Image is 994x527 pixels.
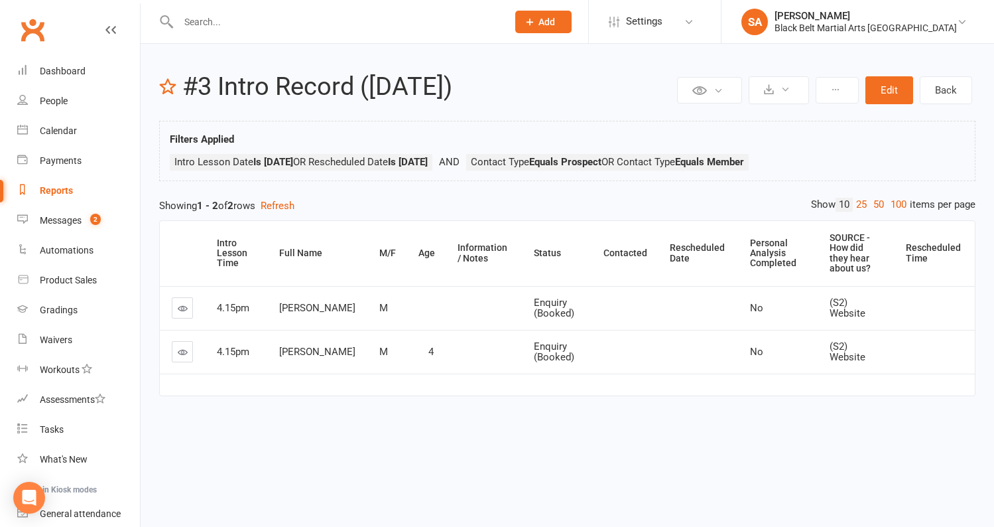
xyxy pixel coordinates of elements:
div: Status [534,248,580,258]
a: 50 [870,198,887,212]
div: Product Sales [40,275,97,285]
span: Add [538,17,555,27]
span: No [750,302,763,314]
div: Waivers [40,335,72,345]
div: Full Name [279,248,357,258]
a: Workouts [17,355,140,385]
span: 4.15pm [217,302,249,314]
div: Dashboard [40,66,86,76]
span: (S2) Website [830,340,865,364]
span: Enquiry (Booked) [534,340,574,364]
div: General attendance [40,508,121,519]
span: Contact Type [471,156,601,168]
span: OR Contact Type [601,156,744,168]
strong: Equals Member [675,156,744,168]
a: Tasks [17,415,140,445]
div: Tasks [40,424,64,435]
span: 4 [428,346,434,358]
span: 4.15pm [217,346,249,358]
a: Calendar [17,116,140,146]
div: Reports [40,185,73,196]
span: [PERSON_NAME] [279,346,355,358]
div: Show items per page [811,198,975,212]
a: Product Sales [17,265,140,295]
strong: Is [DATE] [253,156,293,168]
a: 10 [836,198,853,212]
div: Messages [40,215,82,226]
a: Gradings [17,295,140,325]
div: Calendar [40,125,77,136]
div: Contacted [603,248,647,258]
div: SOURCE - How did they hear about us? [830,233,883,274]
span: 2 [90,214,101,225]
h2: #3 Intro Record ([DATE]) [182,73,674,101]
div: Black Belt Martial Arts [GEOGRAPHIC_DATA] [775,22,957,34]
span: Settings [626,7,662,37]
div: Rescheduled Time [906,243,964,263]
span: No [750,346,763,358]
strong: 1 - 2 [197,200,218,212]
div: Payments [40,155,82,166]
div: Automations [40,245,93,256]
div: [PERSON_NAME] [775,10,957,22]
button: Refresh [261,198,294,214]
div: Intro Lesson Time [217,238,257,269]
div: Open Intercom Messenger [13,482,45,514]
button: Edit [865,76,913,104]
button: Add [515,11,572,33]
strong: Filters Applied [170,133,234,145]
a: People [17,86,140,116]
strong: Is [DATE] [388,156,428,168]
a: Dashboard [17,56,140,86]
a: Clubworx [16,13,49,46]
div: People [40,96,68,106]
span: OR Rescheduled Date [293,156,428,168]
strong: Equals Prospect [529,156,601,168]
div: Age [418,248,435,258]
span: [PERSON_NAME] [279,302,355,314]
div: Workouts [40,364,80,375]
div: Gradings [40,305,78,315]
input: Search... [174,13,498,31]
span: M [379,302,388,314]
div: M/F [379,248,396,258]
a: Reports [17,176,140,206]
div: SA [741,9,768,35]
a: Payments [17,146,140,176]
div: Showing of rows [159,198,975,214]
div: Information / Notes [458,243,512,263]
span: Enquiry (Booked) [534,297,574,320]
a: Back [920,76,972,104]
a: Waivers [17,325,140,355]
a: 25 [853,198,870,212]
a: Messages 2 [17,206,140,236]
div: Personal Analysis Completed [750,238,807,269]
div: Rescheduled Date [670,243,727,263]
strong: 2 [227,200,233,212]
a: What's New [17,445,140,475]
a: 100 [887,198,910,212]
a: Assessments [17,385,140,415]
div: What's New [40,454,88,465]
a: Automations [17,236,140,265]
span: (S2) Website [830,297,865,320]
span: M [379,346,388,358]
div: Assessments [40,394,105,405]
span: Intro Lesson Date [174,156,293,168]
